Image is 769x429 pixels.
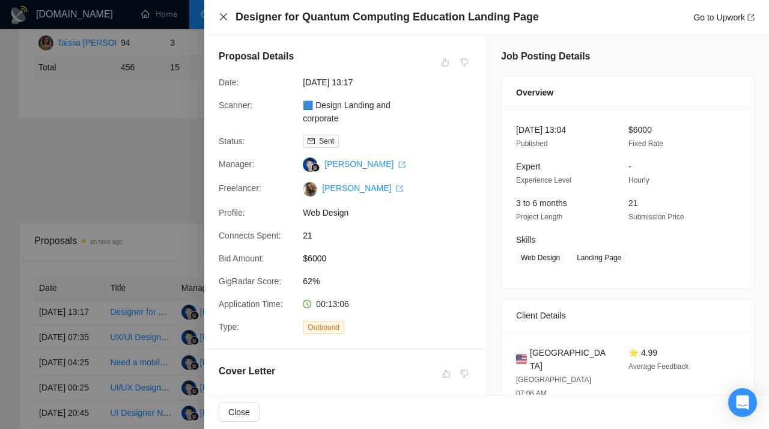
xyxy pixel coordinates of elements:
[219,159,254,169] span: Manager:
[516,299,740,332] div: Client Details
[628,362,689,371] span: Average Feedback
[308,138,315,145] span: mail
[516,86,553,99] span: Overview
[219,254,264,263] span: Bid Amount:
[303,321,344,334] span: Outbound
[628,213,684,221] span: Submission Price
[219,231,281,240] span: Connects Spent:
[219,12,228,22] span: close
[628,162,631,171] span: -
[628,198,638,208] span: 21
[219,322,239,332] span: Type:
[516,376,591,398] span: [GEOGRAPHIC_DATA] 07:06 AM
[219,78,239,87] span: Date:
[516,353,527,366] img: 🇺🇸
[516,235,536,245] span: Skills
[303,229,483,242] span: 21
[398,161,406,168] span: export
[219,208,245,218] span: Profile:
[303,182,317,196] img: c1X1tcG80RWrAQdCoBGE4GBZerIOQHMNF01tUyKoYrY6bMkatT113eY0HyC-pSz9PR
[516,213,562,221] span: Project Length
[322,183,403,193] a: [PERSON_NAME] export
[303,300,311,308] span: clock-circle
[303,100,390,123] a: 🟦 Design Landing and corporate
[219,299,283,309] span: Application Time:
[628,348,657,357] span: ⭐ 4.99
[628,139,663,148] span: Fixed Rate
[516,198,567,208] span: 3 to 6 months
[228,406,250,419] span: Close
[219,364,275,379] h5: Cover Letter
[530,346,609,373] span: [GEOGRAPHIC_DATA]
[628,176,649,184] span: Hourly
[303,206,483,219] span: Web Design
[219,403,260,422] button: Close
[324,159,406,169] a: [PERSON_NAME] export
[747,14,755,21] span: export
[516,251,565,264] span: Web Design
[303,76,483,89] span: [DATE] 13:17
[396,185,403,192] span: export
[728,388,757,417] div: Open Intercom Messenger
[516,176,571,184] span: Experience Level
[516,139,548,148] span: Published
[516,162,540,171] span: Expert
[219,136,245,146] span: Status:
[501,49,590,64] h5: Job Posting Details
[572,251,626,264] span: Landing Page
[236,10,539,25] h4: Designer for Quantum Computing Education Landing Page
[219,276,281,286] span: GigRadar Score:
[319,137,334,145] span: Sent
[219,183,261,193] span: Freelancer:
[219,12,228,22] button: Close
[303,275,483,288] span: 62%
[316,299,349,309] span: 00:13:06
[219,49,294,64] h5: Proposal Details
[311,163,320,172] img: gigradar-bm.png
[693,13,755,22] a: Go to Upworkexport
[219,100,252,110] span: Scanner:
[303,252,483,265] span: $6000
[516,125,566,135] span: [DATE] 13:04
[628,125,652,135] span: $6000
